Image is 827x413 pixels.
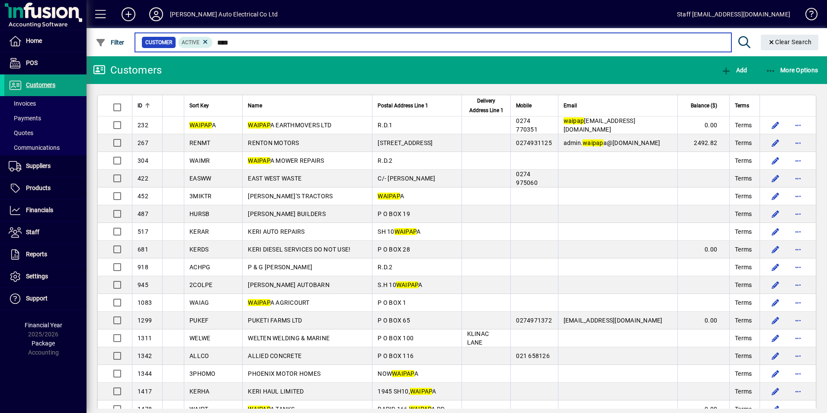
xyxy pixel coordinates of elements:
span: Payments [9,115,41,122]
span: Terms [735,156,752,165]
button: Edit [769,118,782,132]
span: ID [138,101,142,110]
span: Terms [735,334,752,342]
span: WELTEN WELDING & MARINE [248,335,330,342]
span: 452 [138,193,148,200]
span: Terms [735,387,752,396]
span: Active [182,39,199,45]
button: Edit [769,242,782,256]
button: Edit [769,207,782,221]
span: Delivery Address Line 1 [467,96,506,115]
span: A [189,122,216,129]
em: WAIPAP [409,406,432,413]
td: 0.00 [677,116,729,134]
span: R.D.2 [378,157,392,164]
div: Mobile [516,101,552,110]
span: WAIMR [189,157,210,164]
button: More options [791,331,805,345]
span: 232 [138,122,148,129]
span: Staff [26,229,39,236]
span: Postal Address Line 1 [378,101,428,110]
button: Edit [769,278,782,292]
span: 422 [138,175,148,182]
span: Products [26,184,51,191]
span: PUKETI FARMS LTD [248,317,302,324]
span: C/- [PERSON_NAME] [378,175,435,182]
button: More options [791,136,805,150]
button: Add [719,62,749,78]
button: Edit [769,313,782,327]
button: More options [791,154,805,168]
span: Terms [735,101,749,110]
button: More options [791,313,805,327]
span: 304 [138,157,148,164]
span: A TANKS [248,406,295,413]
span: Filter [96,39,125,46]
span: A AGRICOURT [248,299,309,306]
span: Terms [735,227,752,236]
div: Staff [EMAIL_ADDRESS][DOMAIN_NAME] [677,7,790,21]
button: Clear [761,35,819,50]
span: Terms [735,245,752,254]
button: Edit [769,171,782,185]
span: P O BOX 65 [378,317,410,324]
span: Terms [735,369,752,378]
span: ALLCO [189,352,209,359]
span: 517 [138,228,148,235]
button: Edit [769,296,782,310]
button: More options [791,367,805,381]
a: Support [4,288,87,310]
button: Edit [769,225,782,239]
em: WAIPAP [248,157,270,164]
span: P O BOX 1 [378,299,406,306]
span: [PERSON_NAME]'S TRACTORS [248,193,333,200]
span: 1083 [138,299,152,306]
em: WAIPAP [378,193,400,200]
button: Edit [769,154,782,168]
span: 021 658126 [516,352,550,359]
span: Reports [26,251,47,258]
span: Terms [735,121,752,129]
span: Add [721,67,747,74]
td: 0.00 [677,312,729,329]
em: WAIPAP [248,122,270,129]
span: KERI AUTO REPAIRS [248,228,305,235]
span: More Options [766,67,818,74]
button: More options [791,171,805,185]
span: 1417 [138,388,152,395]
span: WAIAG [189,299,209,306]
span: Terms [735,352,752,360]
span: 918 [138,264,148,271]
div: [PERSON_NAME] Auto Electrical Co Ltd [170,7,278,21]
span: [EMAIL_ADDRESS][DOMAIN_NAME] [564,117,635,133]
a: Products [4,177,87,199]
span: ALLIED CONCRETE [248,352,301,359]
span: Communications [9,144,60,151]
em: WAIPAP [394,228,417,235]
span: Financials [26,206,53,213]
span: 0274 975060 [516,171,538,186]
span: KERI HAUL LIMITED [248,388,304,395]
span: A MOWER REPAIRS [248,157,324,164]
span: RAPID 166, A RD [378,406,445,413]
span: 1478 [138,406,152,413]
span: Terms [735,192,752,200]
button: More options [791,349,805,363]
span: Quotes [9,129,33,136]
span: Sort Key [189,101,209,110]
span: P O BOX 116 [378,352,413,359]
button: More options [791,118,805,132]
em: WAIPAP [392,370,414,377]
span: Mobile [516,101,532,110]
span: S.H 10 A [378,281,422,288]
em: WAIPAP [248,406,270,413]
mat-chip: Activation Status: Active [178,37,213,48]
span: KERI DIESEL SERVICES DO NOT USE! [248,246,350,253]
button: More Options [763,62,821,78]
a: POS [4,52,87,74]
span: 3PHOMO [189,370,216,377]
span: Invoices [9,100,36,107]
div: ID [138,101,157,110]
button: More options [791,278,805,292]
a: Quotes [4,126,87,140]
